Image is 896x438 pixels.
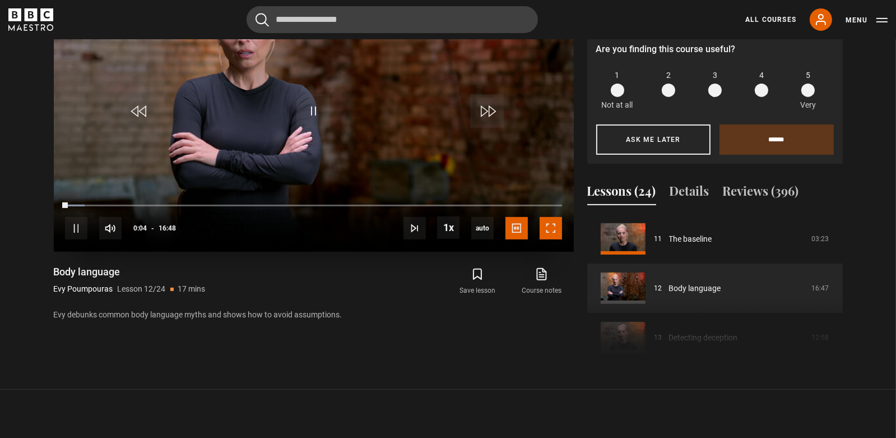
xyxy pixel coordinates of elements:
[471,217,494,239] span: auto
[445,265,509,298] button: Save lesson
[54,265,206,279] h1: Body language
[806,70,810,81] span: 5
[118,283,166,295] p: Lesson 12/24
[602,99,633,111] p: Not at all
[178,283,206,295] p: 17 mins
[670,182,709,205] button: Details
[596,125,711,155] button: Ask me later
[615,70,620,81] span: 1
[509,265,573,298] a: Course notes
[133,218,147,238] span: 0:04
[596,43,834,56] p: Are you finding this course useful?
[745,15,796,25] a: All Courses
[54,283,113,295] p: Evy Poumpouras
[99,217,122,239] button: Mute
[159,218,176,238] span: 16:48
[540,217,562,239] button: Fullscreen
[669,233,712,245] a: The baseline
[65,217,87,239] button: Pause
[797,99,819,111] p: Very
[505,217,528,239] button: Captions
[151,224,154,232] span: -
[256,13,269,27] button: Submit the search query
[403,217,426,239] button: Next Lesson
[8,8,53,31] svg: BBC Maestro
[666,70,671,81] span: 2
[759,70,764,81] span: 4
[846,15,888,26] button: Toggle navigation
[437,216,459,239] button: Playback Rate
[723,182,799,205] button: Reviews (396)
[54,309,574,321] p: Evy debunks common body language myths and shows how to avoid assumptions.
[65,205,561,207] div: Progress Bar
[713,70,717,81] span: 3
[471,217,494,239] div: Current quality: 720p
[587,182,656,205] button: Lessons (24)
[247,6,538,33] input: Search
[669,283,721,294] a: Body language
